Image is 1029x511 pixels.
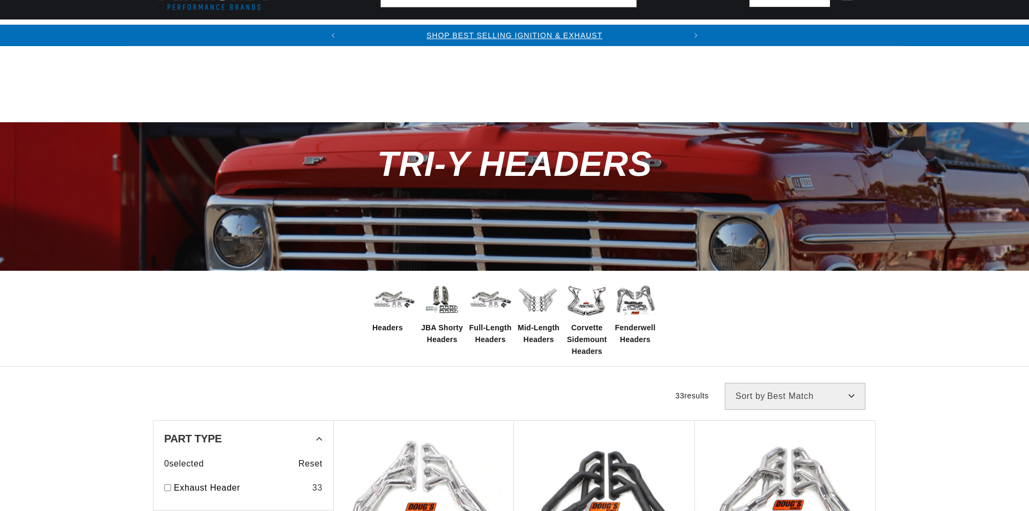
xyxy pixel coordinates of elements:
summary: Spark Plug Wires [760,20,862,45]
slideshow-component: Translation missing: en.sections.announcements.announcement_bar [126,25,903,46]
a: Mid-Length Headers Mid-Length Headers [517,279,560,346]
img: Mid-Length Headers [517,279,560,322]
span: JBA Shorty Headers [421,322,464,346]
span: Tri-Y Headers [377,144,652,183]
div: 1 of 2 [344,29,685,41]
img: Fenderwell Headers [614,279,657,322]
span: Corvette Sidemount Headers [565,322,608,358]
a: SHOP BEST SELLING IGNITION & EXHAUST [427,31,602,40]
a: Full-Length Headers Full-Length Headers [469,279,512,346]
button: Translation missing: en.sections.announcements.next_announcement [685,25,707,46]
img: JBA Shorty Headers [421,282,464,318]
img: Full-Length Headers [469,283,512,317]
span: Full-Length Headers [469,322,512,346]
span: Sort by [736,392,765,401]
img: Headers [372,283,415,317]
select: Sort by [725,383,865,410]
a: Corvette Sidemount Headers Corvette Sidemount Headers [565,279,608,358]
a: Exhaust Header [174,481,308,495]
span: Mid-Length Headers [517,322,560,346]
span: Fenderwell Headers [614,322,657,346]
span: Headers [372,322,403,334]
div: 33 [312,481,322,495]
a: Headers Headers [372,279,415,334]
summary: Coils & Distributors [269,20,387,45]
summary: Motorcycle [863,20,937,45]
summary: Headers, Exhausts & Components [387,20,574,45]
span: 0 selected [164,457,204,471]
span: Reset [298,457,322,471]
img: Corvette Sidemount Headers [565,279,608,322]
a: JBA Shorty Headers JBA Shorty Headers [421,279,464,346]
span: Part Type [164,433,222,444]
summary: Battery Products [655,20,760,45]
a: Fenderwell Headers Fenderwell Headers [614,279,657,346]
div: Announcement [344,29,685,41]
button: Translation missing: en.sections.announcements.previous_announcement [322,25,344,46]
summary: Engine Swaps [574,20,655,45]
span: 33 results [675,391,709,400]
summary: Ignition Conversions [153,20,269,45]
